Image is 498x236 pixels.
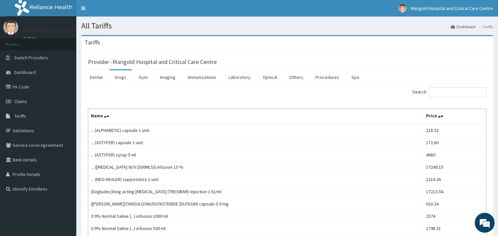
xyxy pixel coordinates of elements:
[14,113,26,119] span: Tariffs
[155,70,181,84] a: Imaging
[88,109,424,124] th: Name
[3,20,18,35] img: User Image
[133,70,153,84] a: Gym
[88,222,424,235] td: 0.9% Normal Saline (...) infusion 500 ml
[88,198,424,210] td: ([PERSON_NAME])TAMSULOSIN/DUTASTERIDE (DUTASIN) capsule 0.9 mg
[423,222,486,235] td: 1798.31
[411,5,493,11] span: Marigold Hospital and Critical Care Centre
[23,27,131,33] p: Marigold Hospital and Critical Care Centre
[81,22,493,30] h1: All Tariffs
[451,24,475,29] a: Dashboard
[109,70,132,84] a: Drugs
[14,69,36,75] span: Dashboard
[88,210,424,222] td: 0.9% Normal Saline (...) infusion 1000 ml
[423,186,486,198] td: 17213.04
[423,137,486,149] td: 172.60
[14,55,48,61] span: Switch Providers
[423,173,486,186] td: 2216.26
[88,137,424,149] td: ... (ASTYFER) capsule 1 unit
[423,124,486,137] td: 218.32
[14,98,27,104] span: Claims
[284,70,309,84] a: Others
[88,173,424,186] td: ... (NEO-HEALER) suppository 1 unit
[182,70,222,84] a: Immunizations
[429,87,486,97] input: Search:
[346,70,364,84] a: Spa
[423,210,486,222] td: 2574
[85,70,108,84] a: Dental
[476,24,493,29] li: Tariffs
[88,124,424,137] td: ... (ALPHABETIC) capsule 1 unit
[398,4,407,13] img: User Image
[423,161,486,173] td: 17249.15
[88,149,424,161] td: ... (ASTYFER) syrup 5 ml
[88,59,217,65] h3: Provider - Marigold Hospital and Critical Care Centre
[85,39,100,45] h3: Tariffs
[423,149,486,161] td: 4680
[23,36,39,41] a: Online
[412,87,486,97] label: Search:
[88,161,424,173] td: ... ([MEDICAL_DATA] W/V (500MLS)) infusion 10 %
[257,70,282,84] a: Optical
[310,70,344,84] a: Procedures
[423,109,486,124] th: Price
[88,186,424,198] td: (Degludec)long acting [MEDICAL_DATA] (TRESIBAR) injection 1 IU/ml
[223,70,256,84] a: Laboratory
[423,198,486,210] td: 620.24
